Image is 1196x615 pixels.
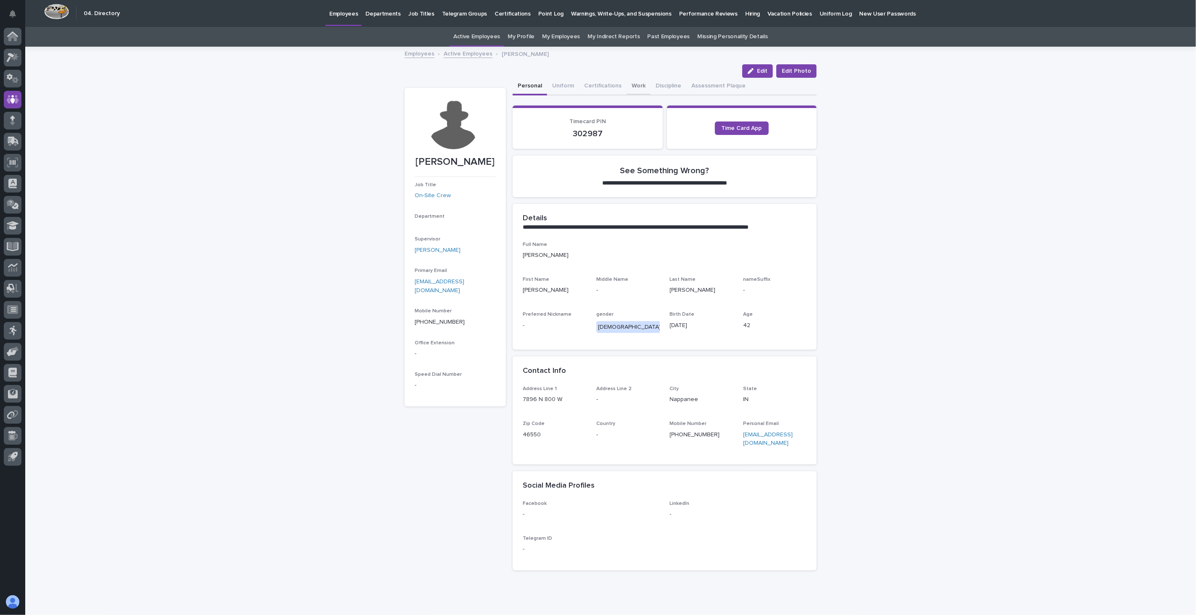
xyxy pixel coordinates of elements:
span: Mobile Number [670,421,707,426]
p: - [415,381,496,390]
span: Telegram ID [523,536,552,541]
h2: 04. Directory [84,10,120,17]
button: Edit Photo [776,64,817,78]
span: Edit [757,68,767,74]
h2: Social Media Profiles [523,481,595,491]
span: Speed Dial Number [415,372,462,377]
button: Notifications [4,5,21,23]
span: Personal Email [743,421,779,426]
p: - [743,286,807,295]
p: IN [743,395,807,404]
span: City [670,386,679,391]
span: Address Line 1 [523,386,557,391]
p: 46550 [523,430,586,439]
p: 42 [743,321,807,330]
p: [PERSON_NAME] [502,49,549,58]
a: My Profile [508,27,534,47]
span: Timecard PIN [569,119,606,124]
span: gender [596,312,614,317]
div: [DEMOGRAPHIC_DATA] [596,321,662,333]
p: - [670,510,807,519]
p: - [596,430,660,439]
a: My Indirect Reports [587,27,640,47]
a: My Employees [542,27,580,47]
h2: Contact Info [523,367,566,376]
a: [PHONE_NUMBER] [670,432,720,438]
p: [PERSON_NAME] [670,286,733,295]
h2: See Something Wrong? [620,166,709,176]
p: [PERSON_NAME] [523,251,807,260]
span: Primary Email [415,268,447,273]
p: - [523,545,660,554]
a: Active Employees [453,27,500,47]
img: Workspace Logo [44,4,69,19]
button: Work [627,78,651,95]
a: On-Site Crew [415,191,451,200]
span: nameSuffix [743,277,770,282]
p: [PERSON_NAME] [523,286,586,295]
span: Office Extension [415,340,455,346]
h2: Details [523,214,547,223]
span: Job Title [415,182,436,187]
span: Birth Date [670,312,695,317]
a: [PERSON_NAME] [415,246,460,255]
p: 302987 [523,129,653,139]
a: [EMAIL_ADDRESS][DOMAIN_NAME] [415,279,464,293]
p: 7896 N 800 W [523,395,586,404]
span: Middle Name [596,277,628,282]
span: Department [415,214,445,219]
p: [PERSON_NAME] [415,156,496,168]
button: Assessment Plaque [686,78,751,95]
span: Time Card App [722,125,762,131]
span: Supervisor [415,237,440,242]
button: Uniform [547,78,579,95]
span: LinkedIn [670,501,690,506]
span: Last Name [670,277,696,282]
a: Employees [405,48,434,58]
p: - [523,321,586,330]
span: Zip Code [523,421,545,426]
button: Discipline [651,78,686,95]
p: - [596,395,660,404]
a: Past Employees [648,27,690,47]
span: Edit Photo [782,67,811,75]
span: Country [596,421,615,426]
span: Facebook [523,501,547,506]
a: Active Employees [444,48,492,58]
span: Full Name [523,242,547,247]
span: First Name [523,277,549,282]
p: - [523,510,660,519]
a: Time Card App [715,121,769,135]
p: [DATE] [670,321,733,330]
button: Edit [742,64,773,78]
p: - [415,349,496,358]
span: State [743,386,757,391]
span: Address Line 2 [596,386,632,391]
div: Notifications [11,10,21,24]
a: [PHONE_NUMBER] [415,319,465,325]
a: Missing Personality Details [697,27,768,47]
button: Personal [513,78,547,95]
span: Mobile Number [415,309,452,314]
a: [EMAIL_ADDRESS][DOMAIN_NAME] [743,432,793,446]
span: Preferred Nickname [523,312,572,317]
p: Nappanee [670,395,733,404]
button: Certifications [579,78,627,95]
p: - [596,286,660,295]
span: Age [743,312,753,317]
button: users-avatar [4,593,21,611]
